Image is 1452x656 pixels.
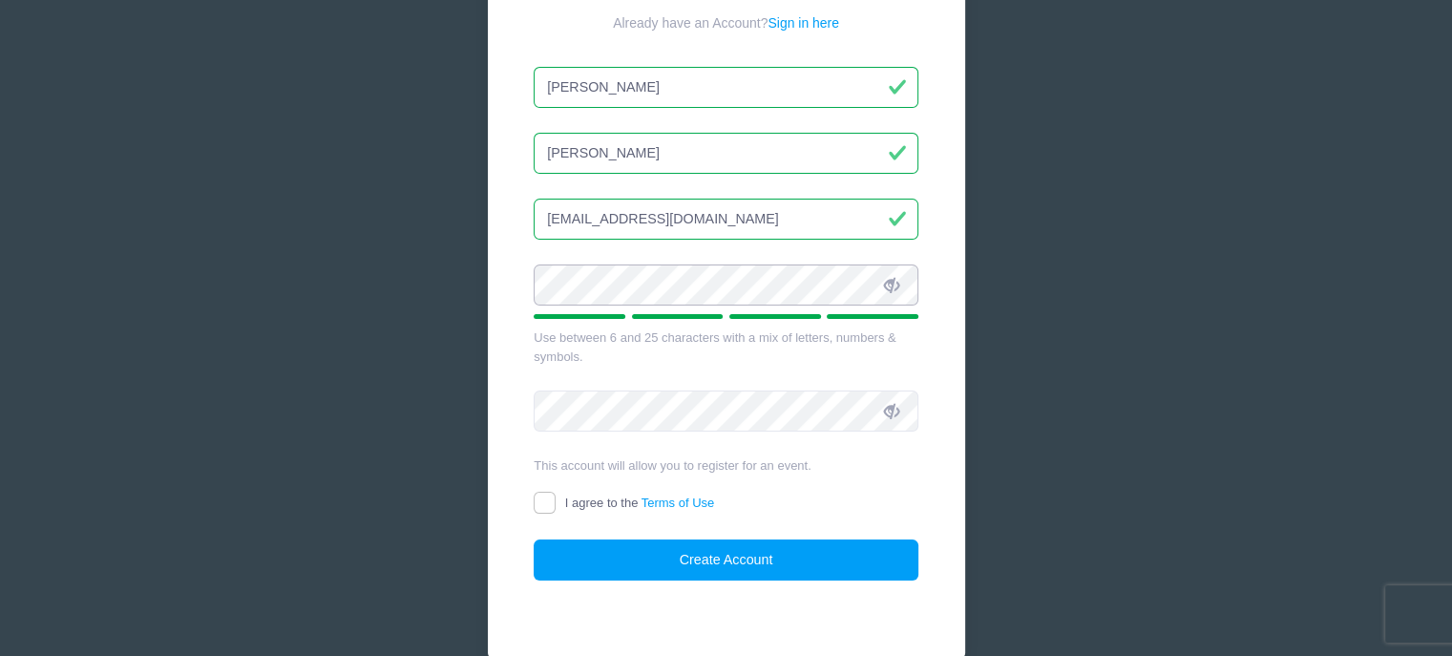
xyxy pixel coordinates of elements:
input: First Name [534,67,918,108]
div: Use between 6 and 25 characters with a mix of letters, numbers & symbols. [534,328,918,366]
span: I agree to the [565,496,714,510]
input: Email [534,199,918,240]
button: Create Account [534,540,918,581]
div: Already have an Account? [534,13,918,33]
input: I agree to theTerms of Use [534,492,556,514]
div: This account will allow you to register for an event. [534,456,918,476]
input: Last Name [534,133,918,174]
a: Sign in here [768,15,839,31]
a: Terms of Use [642,496,715,510]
